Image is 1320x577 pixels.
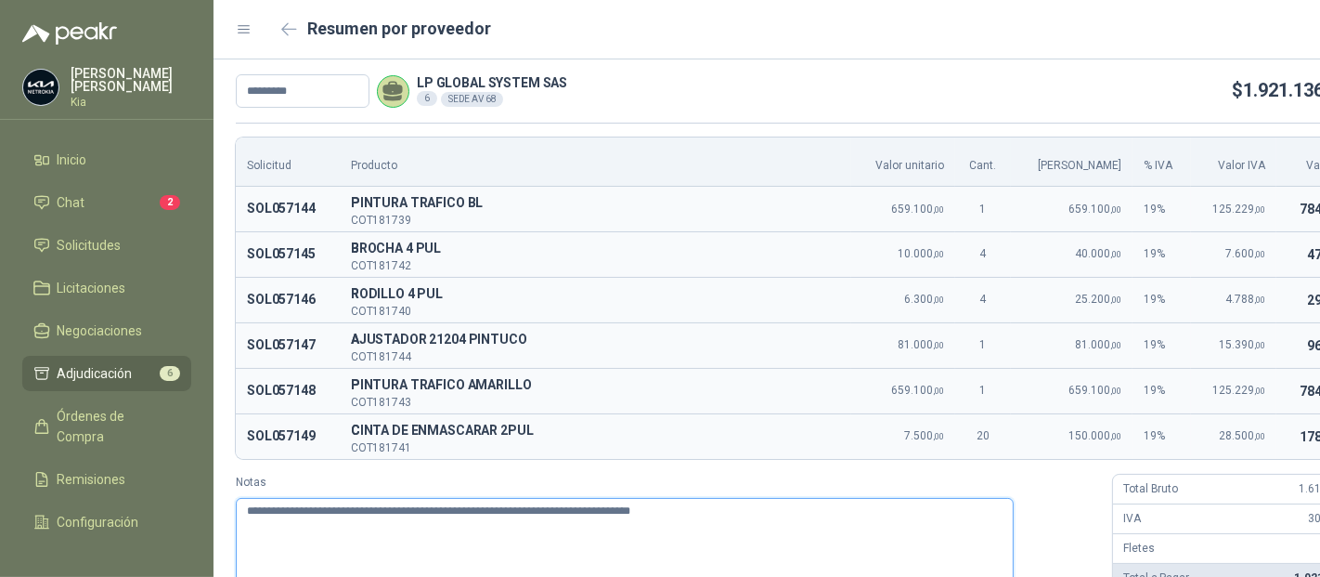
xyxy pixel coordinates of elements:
[22,399,191,454] a: Órdenes de Compra
[351,351,840,362] p: COT181744
[1254,340,1265,350] span: ,00
[1254,295,1265,305] span: ,00
[1212,384,1265,397] span: 125.229
[851,138,955,187] th: Valor unitario
[955,138,1012,187] th: Cant.
[1124,540,1155,557] p: Fletes
[351,238,840,260] span: BROCHA 4 PUL
[340,138,851,187] th: Producto
[891,203,944,216] span: 659.100
[58,192,85,213] span: Chat
[933,204,944,215] span: ,00
[58,363,133,384] span: Adjudicación
[417,91,437,106] div: 6
[71,97,191,108] p: Kia
[1254,431,1265,441] span: ,00
[1110,386,1121,396] span: ,00
[1124,480,1178,498] p: Total Bruto
[1075,338,1121,351] span: 81.000
[58,235,122,256] span: Solicitudes
[955,187,1012,232] td: 1
[22,356,191,391] a: Adjudicación6
[1075,247,1121,260] span: 40.000
[933,386,944,396] span: ,00
[933,295,944,305] span: ,00
[1068,384,1121,397] span: 659.100
[1132,413,1191,458] td: 19 %
[247,334,329,357] p: SOL057147
[247,426,329,448] p: SOL057149
[247,380,329,402] p: SOL057148
[904,293,944,306] span: 6.300
[58,512,139,532] span: Configuración
[1212,203,1265,216] span: 125.229
[417,76,567,89] p: LP GLOBAL SYSTEM SAS
[1110,295,1121,305] span: ,00
[58,150,87,170] span: Inicio
[933,340,944,350] span: ,00
[1254,249,1265,259] span: ,00
[933,249,944,259] span: ,00
[441,92,504,107] div: SEDE AV 68
[1068,203,1121,216] span: 659.100
[955,322,1012,368] td: 1
[351,329,840,351] p: A
[1110,249,1121,259] span: ,00
[22,142,191,177] a: Inicio
[1075,293,1121,306] span: 25.200
[1132,187,1191,232] td: 19 %
[351,329,840,351] span: AJUSTADOR 21204 PINTUCO
[955,277,1012,322] td: 4
[1110,204,1121,215] span: ,00
[247,243,329,266] p: SOL057145
[1124,510,1142,528] p: IVA
[955,413,1012,458] td: 20
[351,283,840,306] span: RODILLO 4 PUL
[160,366,180,381] span: 6
[22,462,191,497] a: Remisiones
[351,420,840,442] span: CINTA DE ENMASCARAR 2PUL
[22,270,191,306] a: Licitaciones
[236,138,340,187] th: Solicitud
[1219,429,1265,442] span: 28.500
[22,22,117,45] img: Logo peakr
[1132,231,1191,277] td: 19 %
[351,260,840,271] p: COT181742
[22,185,191,220] a: Chat2
[898,338,944,351] span: 81.000
[58,278,126,298] span: Licitaciones
[351,215,840,226] p: COT181739
[933,431,944,441] span: ,00
[1191,138,1277,187] th: Valor IVA
[351,420,840,442] p: C
[891,384,944,397] span: 659.100
[58,469,126,490] span: Remisiones
[351,374,840,397] span: PINTURA TRAFICO AMARILLO
[351,192,840,215] p: P
[351,306,840,317] p: COT181740
[1132,277,1191,322] td: 19 %
[1110,340,1121,350] span: ,00
[351,283,840,306] p: R
[351,192,840,215] span: PINTURA TRAFICO BL
[1132,368,1191,413] td: 19 %
[1219,338,1265,351] span: 15.390
[1068,429,1121,442] span: 150.000
[160,195,180,210] span: 2
[955,368,1012,413] td: 1
[236,474,1097,492] label: Notas
[904,429,944,442] span: 7.500
[898,247,944,260] span: 10.000
[351,397,840,408] p: COT181743
[22,505,191,540] a: Configuración
[22,228,191,263] a: Solicitudes
[247,198,329,220] p: SOL057144
[247,289,329,311] p: SOL057146
[308,16,492,42] h2: Resumen por proveedor
[1110,431,1121,441] span: ,00
[58,406,174,447] span: Órdenes de Compra
[71,67,191,93] p: [PERSON_NAME] [PERSON_NAME]
[1254,204,1265,215] span: ,00
[955,231,1012,277] td: 4
[1011,138,1132,187] th: [PERSON_NAME]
